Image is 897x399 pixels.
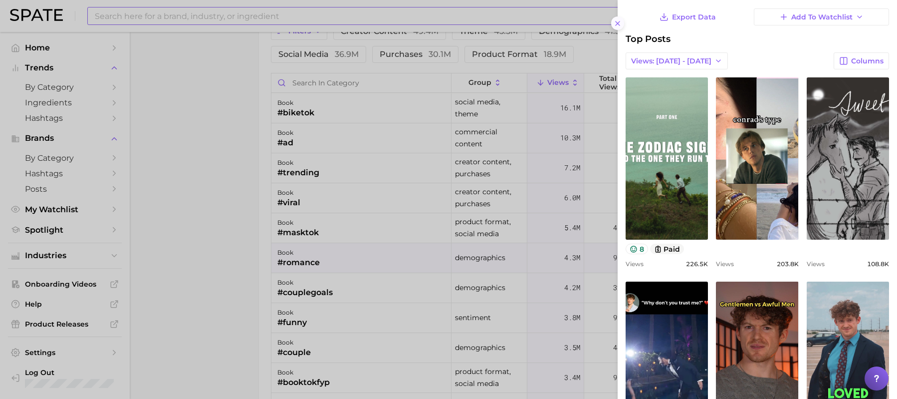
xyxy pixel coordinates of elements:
[626,260,644,268] span: Views
[807,260,825,268] span: Views
[716,260,734,268] span: Views
[867,260,889,268] span: 108.8k
[754,8,889,25] button: Add to Watchlist
[657,8,718,25] button: Export Data
[777,260,799,268] span: 203.8k
[650,244,684,254] button: paid
[631,57,711,65] span: Views: [DATE] - [DATE]
[672,13,716,21] span: Export Data
[791,13,853,21] span: Add to Watchlist
[834,52,889,69] button: Columns
[851,57,884,65] span: Columns
[626,52,728,69] button: Views: [DATE] - [DATE]
[626,33,671,44] span: Top Posts
[626,244,648,254] button: 8
[686,260,708,268] span: 226.5k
